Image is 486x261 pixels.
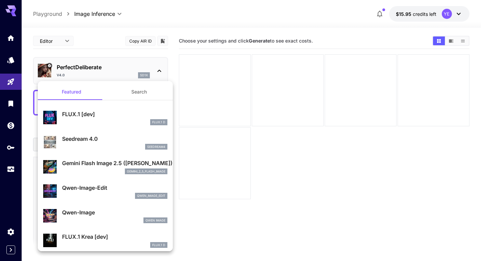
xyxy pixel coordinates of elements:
p: Gemini Flash Image 2.5 ([PERSON_NAME]) [62,159,167,167]
button: Search [105,84,173,100]
p: FLUX.1 Krea [dev] [62,233,167,241]
p: qwen_image_edit [137,193,165,198]
p: FLUX.1 D [152,243,165,247]
div: FLUX.1 Krea [dev]FLUX.1 D [43,230,167,251]
p: seedream4 [147,145,165,149]
div: FLUX.1 [dev]FLUX.1 D [43,107,167,128]
button: Featured [38,84,105,100]
div: Gemini Flash Image 2.5 ([PERSON_NAME])gemini_2_5_flash_image [43,156,167,177]
p: gemini_2_5_flash_image [127,169,165,174]
p: Seedream 4.0 [62,135,167,143]
p: Qwen-Image [62,208,167,216]
p: Qwen-Image-Edit [62,184,167,192]
p: FLUX.1 [dev] [62,110,167,118]
div: Qwen-ImageQwen Image [43,206,167,226]
div: Seedream 4.0seedream4 [43,132,167,153]
p: FLUX.1 D [152,120,165,125]
p: Qwen Image [145,218,165,223]
div: Qwen-Image-Editqwen_image_edit [43,181,167,202]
